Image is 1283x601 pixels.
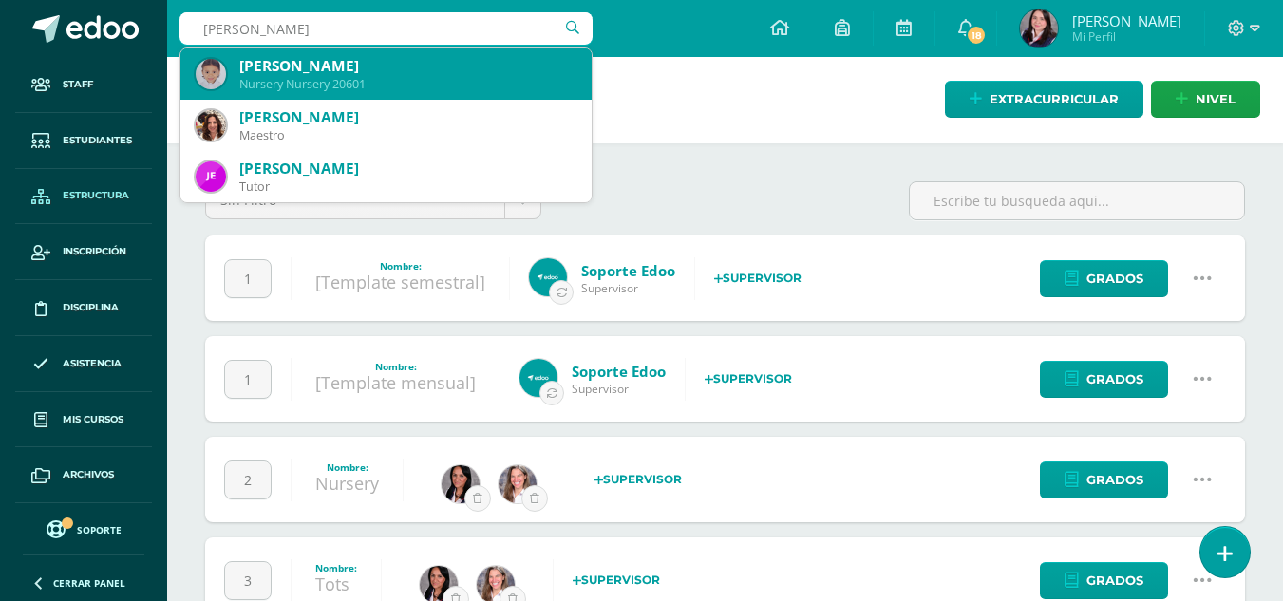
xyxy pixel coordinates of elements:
a: Archivos [15,447,152,503]
img: 9aea47ac886aca8053230e70e601e10c.png [519,359,557,397]
a: Staff [15,57,152,113]
strong: Supervisor [594,472,682,486]
a: Grados [1040,361,1168,398]
a: Asistencia [15,336,152,392]
span: Grados [1086,563,1143,598]
strong: Supervisor [573,573,660,587]
a: Grados [1040,260,1168,297]
a: Tots [315,573,349,595]
a: nivel [1151,81,1260,118]
strong: Supervisor [705,371,792,385]
div: [PERSON_NAME] [239,56,576,76]
img: d5e06c0e5c60f8cb8d69cae07b21a756.png [1020,9,1058,47]
a: Estructura [15,169,152,225]
span: Estructura [63,188,129,203]
span: Asistencia [63,356,122,371]
span: 18 [966,25,987,46]
div: [PERSON_NAME] [239,159,576,178]
strong: Nombre: [375,360,417,373]
span: Extracurricular [990,82,1119,117]
span: Mi Perfil [1072,28,1181,45]
strong: Nombre: [315,561,357,574]
a: Disciplina [15,280,152,336]
a: Grados [1040,461,1168,498]
a: Nursery [315,472,379,495]
img: ec464f98c4bb52ab2a626d675010ec39.png [196,110,226,141]
a: [Template mensual] [315,371,476,394]
span: Grados [1086,261,1143,296]
strong: Nombre: [327,460,368,474]
span: Grados [1086,362,1143,397]
span: Estudiantes [63,133,132,148]
span: Inscripción [63,244,126,259]
a: Estudiantes [15,113,152,169]
span: Supervisor [572,381,666,397]
div: Tutor [239,178,576,195]
img: 95b1422825c5100e2aaa93b3ef316e52.png [499,465,537,503]
a: Mis cursos [15,392,152,448]
a: Extracurricular [945,81,1143,118]
span: Archivos [63,467,114,482]
a: Soporte [23,516,144,541]
span: Grados [1086,462,1143,498]
input: Busca un usuario... [179,12,593,45]
span: Supervisor [581,280,675,296]
span: nivel [1196,82,1236,117]
a: Inscripción [15,224,152,280]
span: Soporte [77,523,122,536]
img: dc61a48d12a80e59f1e85a28674fbe4d.png [196,59,226,89]
a: Soporte Edoo [572,362,666,381]
img: f37600cedc3756b8686e0a7b9a35df1e.png [442,465,480,503]
div: Nursery Nursery 20601 [239,76,576,92]
strong: Supervisor [714,271,802,285]
span: Staff [63,77,93,92]
span: Cerrar panel [53,576,125,590]
a: [Template semestral] [315,271,485,293]
div: Maestro [239,127,576,143]
a: Grados [1040,562,1168,599]
a: Soporte Edoo [581,261,675,280]
input: Escribe tu busqueda aqui... [910,182,1244,219]
img: 9aea47ac886aca8053230e70e601e10c.png [529,258,567,296]
span: Mis cursos [63,412,123,427]
span: [PERSON_NAME] [1072,11,1181,30]
div: [PERSON_NAME] [239,107,576,127]
img: b605dbf4e53933fadd7ddaad907c48de.png [196,161,226,192]
span: Disciplina [63,300,119,315]
strong: Nombre: [380,259,422,272]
